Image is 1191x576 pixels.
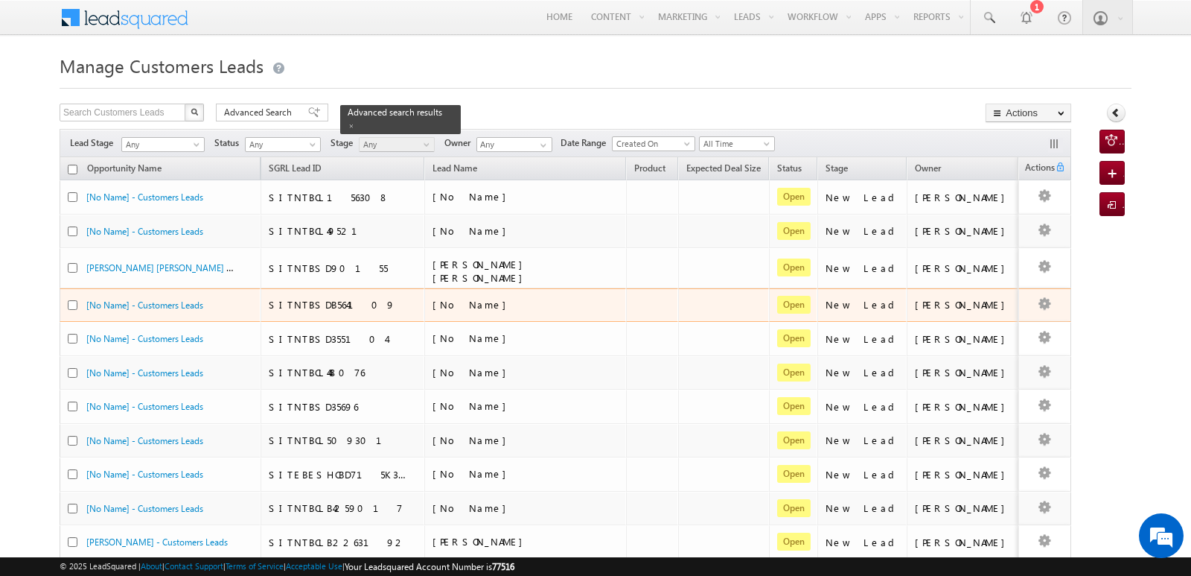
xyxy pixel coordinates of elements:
a: Any [121,137,205,152]
span: Expected Deal Size [686,162,761,174]
a: [No Name] - Customers Leads [86,503,203,514]
div: New Lead [826,298,900,311]
span: Lead Stage [70,136,119,150]
a: [No Name] - Customers Leads [86,333,203,344]
span: Your Leadsquared Account Number is [345,561,514,572]
span: Open [777,431,811,449]
div: [PERSON_NAME] [915,468,1012,481]
img: Search [191,108,198,115]
div: SITNTBCLB2263192 [269,536,418,549]
button: Actions [986,104,1071,122]
div: SITNTBCL448076 [269,366,418,379]
span: [No Name] [432,332,514,344]
span: Open [777,364,811,382]
span: Date Range [561,136,612,150]
input: Check all records [68,165,77,174]
a: Created On [612,136,695,151]
a: Contact Support [165,561,223,571]
div: [PERSON_NAME] [915,298,1012,311]
a: All Time [699,136,775,151]
div: SITNTBCL509301 [269,434,418,447]
div: New Lead [826,224,900,238]
span: Open [777,188,811,206]
span: Advanced Search [224,106,296,119]
span: Created On [613,137,690,151]
div: New Lead [826,434,900,447]
span: [PERSON_NAME] [PERSON_NAME] [432,258,530,284]
a: [No Name] - Customers Leads [86,300,203,311]
span: [No Name] [432,366,514,379]
span: [No Name] [432,298,514,311]
div: New Lead [826,262,900,275]
div: New Lead [826,332,900,346]
div: New Lead [826,468,900,481]
span: [No Name] [432,190,514,203]
span: Actions [1019,159,1055,179]
div: SITNTBCL156308 [269,191,418,204]
span: Lead Name [425,160,485,180]
span: © 2025 LeadSquared | | | | | [60,560,514,574]
span: Any [122,138,199,151]
div: [PERSON_NAME] [915,366,1012,379]
span: Any [246,138,316,151]
div: New Lead [826,366,900,379]
a: [No Name] - Customers Leads [86,435,203,446]
a: Any [245,137,321,152]
span: Stage [826,162,848,174]
div: New Lead [826,536,900,549]
span: SGRL Lead ID [269,162,322,174]
div: SITNTBCLB4259017 [269,501,418,515]
div: SITNTBSD35696 [269,400,418,414]
a: [No Name] - Customers Leads [86,401,203,412]
a: SGRL Lead ID [261,160,329,180]
span: Owner [915,162,941,174]
a: [No Name] - Customers Leads [86,226,203,237]
div: SITEBESHCBD715K31734 [269,468,418,481]
a: Acceptable Use [286,561,342,571]
a: Terms of Service [226,561,284,571]
div: [PERSON_NAME] [915,434,1012,447]
span: [No Name] [432,501,514,514]
div: [PERSON_NAME] [915,332,1012,346]
a: Status [770,160,809,180]
a: [No Name] - Customers Leads [86,192,203,203]
span: Manage Customers Leads [60,54,264,77]
span: Open [777,533,811,551]
div: New Lead [826,191,900,204]
div: SITNTBCL49521 [269,224,418,238]
a: Opportunity Name [80,160,169,180]
a: Any [359,137,435,152]
a: Expected Deal Size [679,160,768,180]
div: [PERSON_NAME] [915,224,1012,238]
span: Status [214,136,245,150]
a: Stage [818,160,855,180]
div: SITNTBSD90155 [269,262,418,275]
div: [PERSON_NAME] [915,536,1012,549]
span: Open [777,259,811,276]
span: [No Name] [432,434,514,446]
span: Open [777,329,811,347]
span: Open [777,499,811,517]
div: [PERSON_NAME] [915,262,1012,275]
span: [No Name] [432,467,514,480]
span: Any [360,138,430,151]
div: [PERSON_NAME] [915,191,1012,204]
span: Opportunity Name [87,162,162,174]
div: New Lead [826,501,900,515]
span: All Time [700,137,770,151]
span: Product [634,162,665,174]
a: [No Name] - Customers Leads [86,469,203,480]
div: SITNTBSDB564109 [269,298,418,311]
a: [PERSON_NAME] - Customers Leads [86,537,228,548]
span: Open [777,465,811,483]
a: [No Name] - Customers Leads [86,367,203,379]
span: Open [777,397,811,415]
div: SITNTBSD355104 [269,332,418,346]
span: Open [777,222,811,240]
span: Advanced search results [348,107,442,118]
div: [PERSON_NAME] [915,501,1012,515]
span: [PERSON_NAME] [432,535,530,548]
span: 77516 [492,561,514,572]
a: Show All Items [532,138,551,153]
div: New Lead [826,400,900,414]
